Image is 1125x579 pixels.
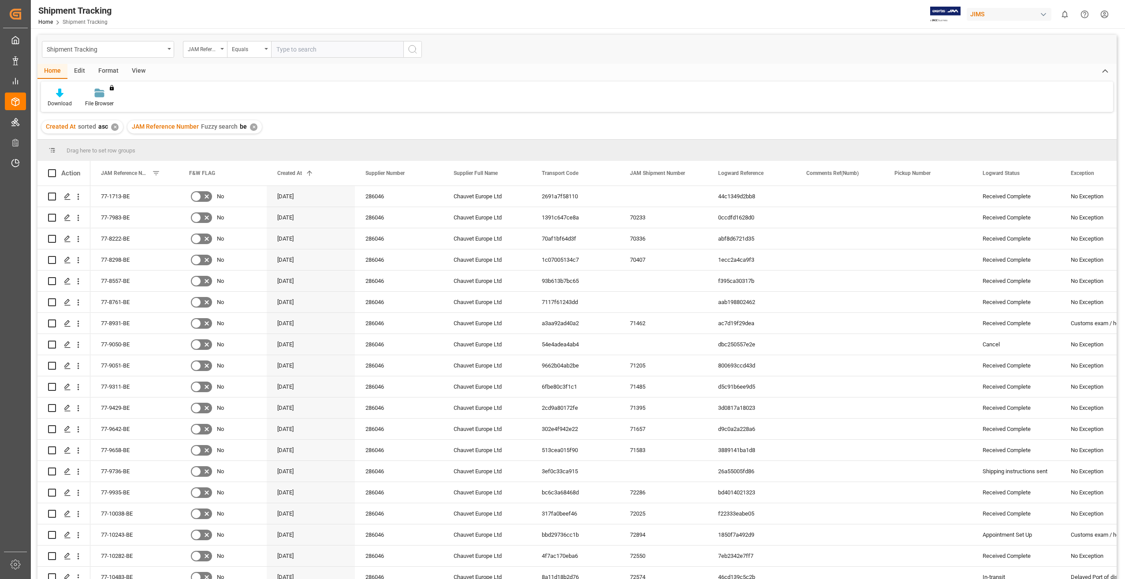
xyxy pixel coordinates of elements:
div: ✕ [250,123,257,131]
span: Logward Status [983,170,1020,176]
div: [DATE] [267,207,355,228]
span: Drag here to set row groups [67,147,135,154]
div: ✕ [111,123,119,131]
div: 77-9658-BE [90,440,179,460]
div: Press SPACE to select this row. [37,376,90,397]
div: 93b613b7bc65 [531,271,619,291]
span: JAM Reference Number [101,170,149,176]
div: 2691a7f58110 [531,186,619,207]
div: bbd29736cc1b [531,524,619,545]
div: f22333eabe05 [708,503,796,524]
div: Press SPACE to select this row. [37,503,90,524]
div: Chauvet Europe Ltd [443,461,531,482]
div: [DATE] [267,503,355,524]
div: 286046 [355,461,443,482]
span: F&W FLAG [189,170,215,176]
div: Chauvet Europe Ltd [443,546,531,566]
div: [DATE] [267,419,355,439]
div: Chauvet Europe Ltd [443,313,531,334]
div: [DATE] [267,292,355,312]
div: 286046 [355,355,443,376]
div: 77-10038-BE [90,503,179,524]
span: No [217,208,224,228]
div: Action [61,169,80,177]
div: 286046 [355,228,443,249]
div: Press SPACE to select this row. [37,271,90,292]
div: Received Complete [983,208,1050,228]
div: Shipment Tracking [38,4,112,17]
div: [DATE] [267,355,355,376]
div: 77-8557-BE [90,271,179,291]
div: d9c0a2a228a6 [708,419,796,439]
div: 77-9429-BE [90,397,179,418]
div: 71395 [619,397,708,418]
div: 70af1bf64d3f [531,228,619,249]
div: Received Complete [983,377,1050,397]
div: Format [92,64,125,79]
span: Exception [1071,170,1094,176]
div: 1850f7a492d9 [708,524,796,545]
div: Chauvet Europe Ltd [443,186,531,207]
span: No [217,334,224,355]
div: Received Complete [983,546,1050,566]
span: No [217,440,224,460]
span: No [217,356,224,376]
div: 72550 [619,546,708,566]
div: 1391c647ce8a [531,207,619,228]
div: Press SPACE to select this row. [37,334,90,355]
div: [DATE] [267,228,355,249]
div: 2cd9a80172fe [531,397,619,418]
div: 286046 [355,249,443,270]
div: [DATE] [267,482,355,503]
div: Chauvet Europe Ltd [443,440,531,460]
span: Comments Ref(Numb) [806,170,859,176]
span: Supplier Full Name [454,170,498,176]
img: Exertis%20JAM%20-%20Email%20Logo.jpg_1722504956.jpg [930,7,961,22]
div: 77-10282-BE [90,546,179,566]
div: Press SPACE to select this row. [37,419,90,440]
div: Chauvet Europe Ltd [443,524,531,545]
div: 286046 [355,503,443,524]
div: 44c1349d2bb8 [708,186,796,207]
button: open menu [42,41,174,58]
div: 3889141ba1d8 [708,440,796,460]
div: 72894 [619,524,708,545]
div: a3aa92ad40a2 [531,313,619,334]
span: JAM Shipment Number [630,170,685,176]
div: View [125,64,152,79]
span: Transport Code [542,170,578,176]
div: 77-8761-BE [90,292,179,312]
div: 77-7983-BE [90,207,179,228]
div: 286046 [355,271,443,291]
div: Chauvet Europe Ltd [443,292,531,312]
div: 71462 [619,313,708,334]
div: 286046 [355,524,443,545]
input: Type to search [271,41,403,58]
div: Chauvet Europe Ltd [443,249,531,270]
button: open menu [183,41,227,58]
div: 70233 [619,207,708,228]
span: No [217,271,224,291]
div: 77-9050-BE [90,334,179,355]
div: [DATE] [267,546,355,566]
div: d5c91b6ee9d5 [708,376,796,397]
span: No [217,482,224,503]
div: [DATE] [267,249,355,270]
div: Shipment Tracking [47,43,164,54]
div: 1c07005134c7 [531,249,619,270]
span: sorted [78,123,96,130]
div: 71657 [619,419,708,439]
div: Press SPACE to select this row. [37,546,90,567]
div: Chauvet Europe Ltd [443,376,531,397]
div: Received Complete [983,229,1050,249]
div: Press SPACE to select this row. [37,313,90,334]
div: Press SPACE to select this row. [37,228,90,249]
div: 70336 [619,228,708,249]
div: 7117f61243dd [531,292,619,312]
div: Press SPACE to select this row. [37,292,90,313]
span: Created At [46,123,76,130]
div: Cancel [983,334,1050,355]
div: Chauvet Europe Ltd [443,207,531,228]
div: 286046 [355,334,443,355]
div: Received Complete [983,356,1050,376]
